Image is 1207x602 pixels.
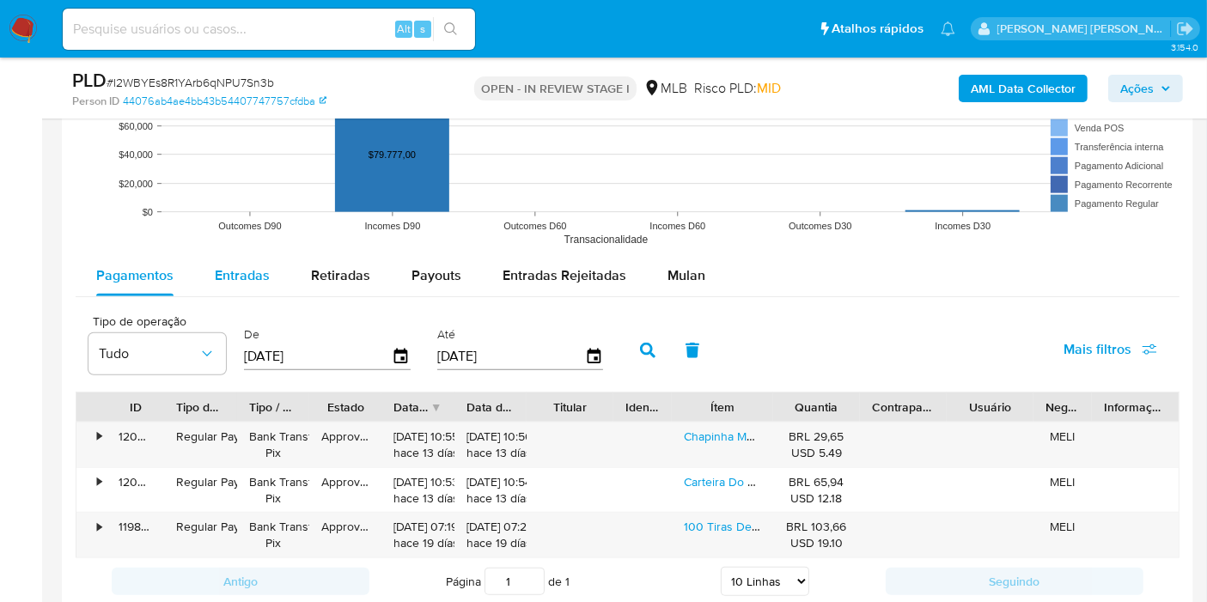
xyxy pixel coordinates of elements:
div: MLB [643,79,687,98]
button: AML Data Collector [959,75,1088,102]
p: OPEN - IN REVIEW STAGE I [474,76,637,100]
span: Risco PLD: [694,79,781,98]
b: PLD [72,66,107,94]
b: Person ID [72,94,119,109]
a: 44076ab4ae4bb43b54407747757cfdba [123,94,326,109]
a: Sair [1176,20,1194,38]
span: Atalhos rápidos [832,20,924,38]
span: Alt [397,21,411,37]
a: Notificações [941,21,955,36]
span: # I2WBYEs8R1YArb6qNPU7Sn3b [107,74,274,91]
span: Ações [1120,75,1154,102]
b: AML Data Collector [971,75,1076,102]
button: Ações [1108,75,1183,102]
p: leticia.merlin@mercadolivre.com [997,21,1171,37]
span: s [420,21,425,37]
span: MID [757,78,781,98]
input: Pesquise usuários ou casos... [63,18,475,40]
button: search-icon [433,17,468,41]
span: 3.154.0 [1171,40,1198,54]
